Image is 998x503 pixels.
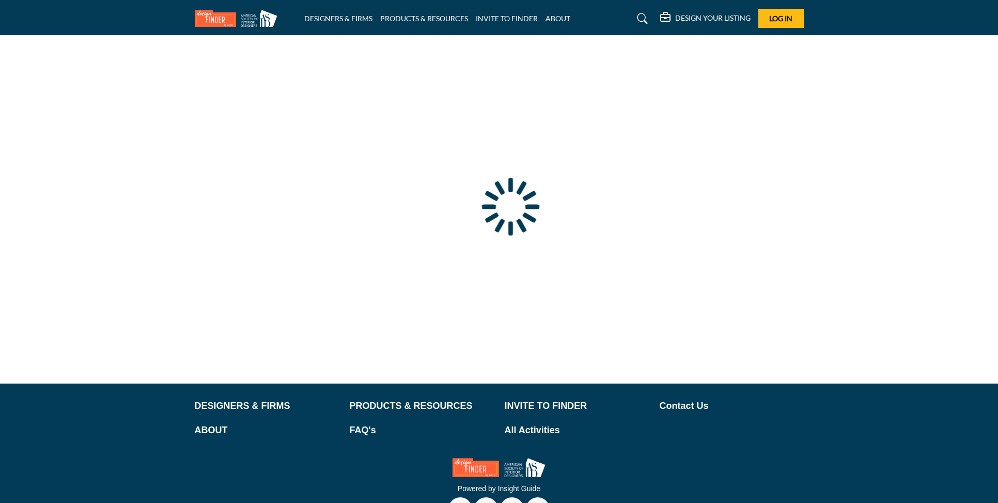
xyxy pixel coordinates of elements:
a: PRODUCTS & RESOURCES [350,399,494,413]
div: DESIGN YOUR LISTING [660,12,751,25]
a: DESIGNERS & FIRMS [304,14,372,23]
a: All Activities [505,423,649,437]
a: ABOUT [545,14,570,23]
img: Site Logo [195,10,283,27]
a: DESIGNERS & FIRMS [195,399,339,413]
img: No Site Logo [453,458,545,477]
a: Powered by Insight Guide [458,484,540,493]
a: Search [627,10,654,27]
a: Contact Us [660,399,804,413]
span: Log In [769,14,792,23]
h5: DESIGN YOUR LISTING [675,13,751,23]
a: INVITE TO FINDER [505,399,649,413]
a: ABOUT [195,423,339,437]
a: FAQ's [350,423,494,437]
button: Log In [758,9,804,28]
a: INVITE TO FINDER [476,14,538,23]
a: PRODUCTS & RESOURCES [380,14,468,23]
